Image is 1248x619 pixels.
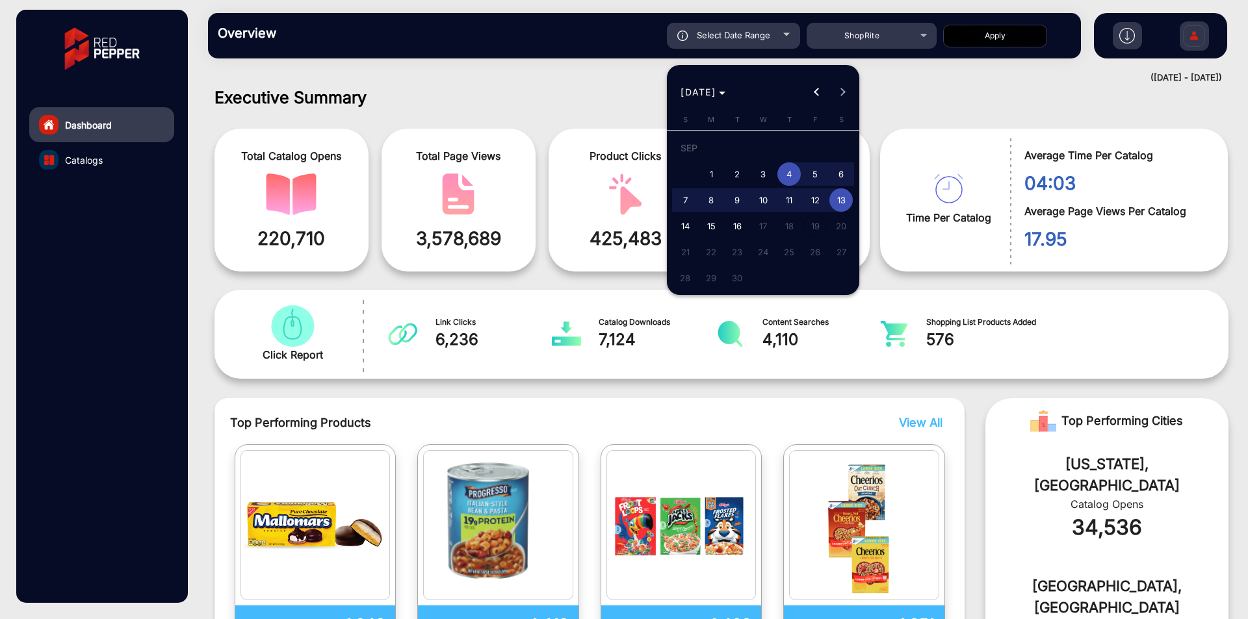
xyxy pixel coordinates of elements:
button: September 7, 2025 [672,187,698,213]
button: September 27, 2025 [828,239,854,265]
button: September 26, 2025 [802,239,828,265]
button: September 16, 2025 [724,213,750,239]
span: 29 [699,266,723,290]
button: September 25, 2025 [776,239,802,265]
span: 13 [829,188,853,212]
button: September 15, 2025 [698,213,724,239]
span: 24 [751,240,775,264]
button: September 17, 2025 [750,213,776,239]
span: 9 [725,188,749,212]
span: 12 [803,188,827,212]
span: 3 [751,162,775,186]
span: T [787,115,792,124]
button: September 4, 2025 [776,161,802,187]
button: September 23, 2025 [724,239,750,265]
span: 27 [829,240,853,264]
button: September 12, 2025 [802,187,828,213]
span: 20 [829,214,853,238]
span: 7 [673,188,697,212]
button: September 2, 2025 [724,161,750,187]
span: 14 [673,214,697,238]
span: 5 [803,162,827,186]
span: S [839,115,844,124]
span: [DATE] [681,86,716,97]
span: 26 [803,240,827,264]
button: September 20, 2025 [828,213,854,239]
span: 25 [777,240,801,264]
span: 16 [725,214,749,238]
button: September 9, 2025 [724,187,750,213]
span: 2 [725,162,749,186]
button: September 3, 2025 [750,161,776,187]
span: 28 [673,266,697,290]
button: September 8, 2025 [698,187,724,213]
button: September 29, 2025 [698,265,724,291]
span: 30 [725,266,749,290]
span: 1 [699,162,723,186]
span: S [683,115,688,124]
span: 6 [829,162,853,186]
button: September 22, 2025 [698,239,724,265]
span: 19 [803,214,827,238]
span: 22 [699,240,723,264]
button: September 11, 2025 [776,187,802,213]
button: September 6, 2025 [828,161,854,187]
button: September 13, 2025 [828,187,854,213]
button: September 18, 2025 [776,213,802,239]
span: 15 [699,214,723,238]
span: 11 [777,188,801,212]
button: September 14, 2025 [672,213,698,239]
button: Previous month [804,79,830,105]
span: 23 [725,240,749,264]
button: September 28, 2025 [672,265,698,291]
button: Choose month and year [675,81,731,104]
button: September 5, 2025 [802,161,828,187]
span: M [708,115,714,124]
span: W [760,115,767,124]
span: 18 [777,214,801,238]
span: 4 [777,162,801,186]
button: September 1, 2025 [698,161,724,187]
span: 10 [751,188,775,212]
button: September 24, 2025 [750,239,776,265]
span: 17 [751,214,775,238]
button: September 21, 2025 [672,239,698,265]
button: September 19, 2025 [802,213,828,239]
span: 8 [699,188,723,212]
span: 21 [673,240,697,264]
button: September 30, 2025 [724,265,750,291]
button: September 10, 2025 [750,187,776,213]
span: T [735,115,740,124]
td: SEP [672,135,854,161]
span: F [813,115,818,124]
